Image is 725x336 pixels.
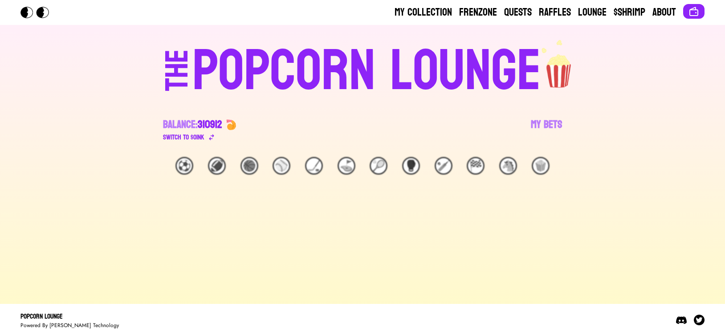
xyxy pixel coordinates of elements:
[192,43,541,100] div: POPCORN LOUNGE
[688,6,699,17] img: Connect wallet
[273,157,290,175] div: ⚾️
[435,157,452,175] div: 🏏
[504,5,532,20] a: Quests
[532,157,550,175] div: 🍿
[499,157,517,175] div: 🐴
[467,157,485,175] div: 🏁
[175,157,193,175] div: ⚽️
[20,7,56,18] img: Popcorn
[198,115,222,134] span: 310912
[694,315,705,325] img: Twitter
[88,39,637,100] a: THEPOPCORN LOUNGEpopcorn
[208,157,226,175] div: 🏈
[338,157,355,175] div: ⛳️
[161,49,193,109] div: THE
[531,118,562,143] a: My Bets
[20,322,119,329] div: Powered By [PERSON_NAME] Technology
[402,157,420,175] div: 🥊
[305,157,323,175] div: 🏒
[226,119,236,130] img: 🍤
[614,5,645,20] a: $Shrimp
[539,5,571,20] a: Raffles
[578,5,607,20] a: Lounge
[541,39,578,89] img: popcorn
[370,157,387,175] div: 🎾
[20,311,119,322] div: Popcorn Lounge
[163,118,222,132] div: Balance:
[652,5,676,20] a: About
[676,315,687,325] img: Discord
[240,157,258,175] div: 🏀
[395,5,452,20] a: My Collection
[459,5,497,20] a: Frenzone
[163,132,204,143] div: Switch to $ OINK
